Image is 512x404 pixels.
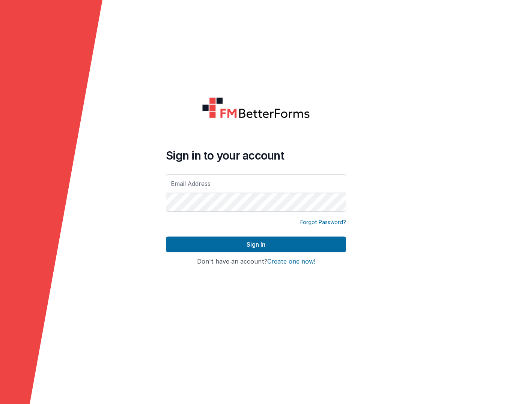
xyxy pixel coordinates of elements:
[166,174,346,193] input: Email Address
[267,258,315,265] button: Create one now!
[166,258,346,265] h4: Don't have an account?
[300,219,346,226] a: Forgot Password?
[166,149,346,162] h4: Sign in to your account
[166,237,346,252] button: Sign In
